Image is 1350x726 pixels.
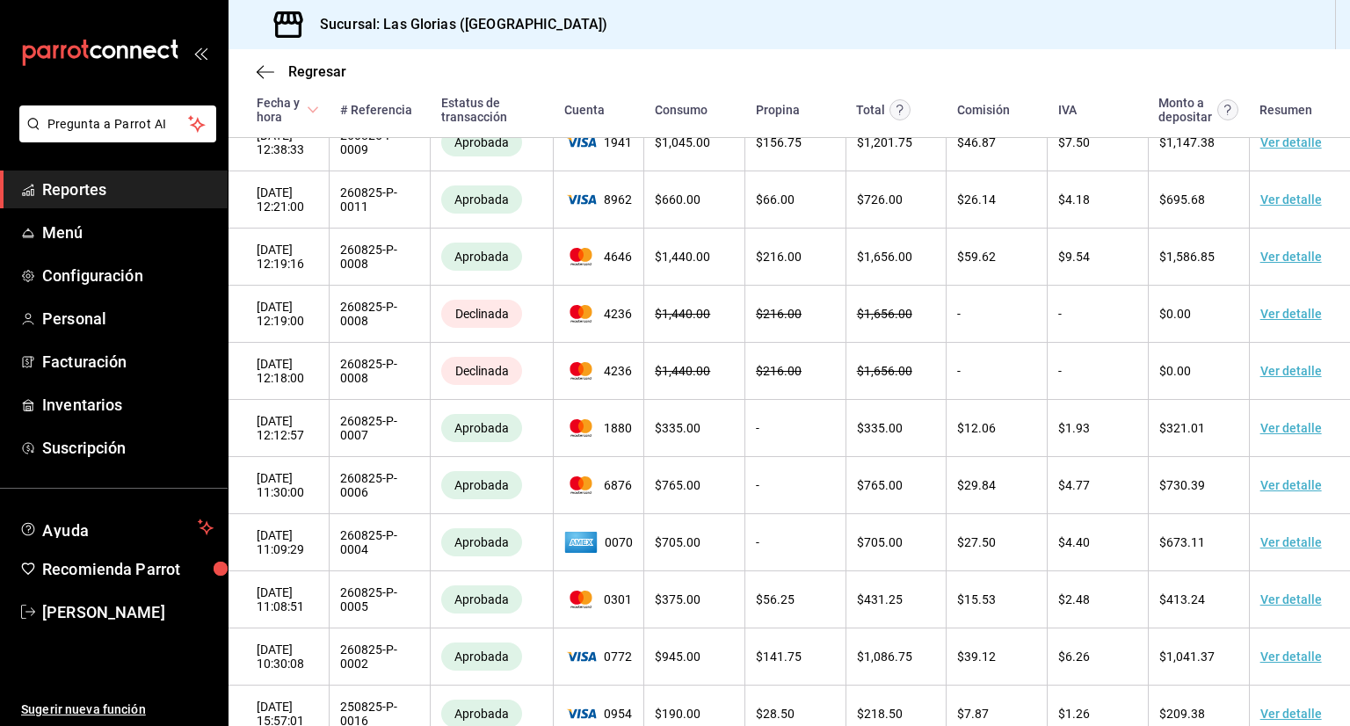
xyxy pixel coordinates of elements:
span: Declinada [448,364,516,378]
td: 260825-P-0008 [330,229,431,286]
td: [DATE] 12:12:57 [229,400,330,457]
td: - [1048,286,1149,343]
span: $ 209.38 [1159,707,1205,721]
span: $ 1,201.75 [857,135,912,149]
td: $0.00 [1148,343,1249,400]
span: $ 66.00 [756,192,795,207]
svg: Este monto equivale al total pagado por el comensal antes de aplicar Comisión e IVA. [889,99,911,120]
td: - [947,343,1048,400]
span: $ 730.39 [1159,478,1205,492]
span: $ 7.50 [1058,135,1090,149]
span: $ 1,147.38 [1159,135,1215,149]
span: Personal [42,307,214,330]
td: $0.00 [1148,286,1249,343]
td: [DATE] 11:09:29 [229,514,330,571]
span: $ 335.00 [655,421,700,435]
span: 1880 [564,419,633,437]
span: Aprobada [447,192,516,207]
span: Inventarios [42,393,214,417]
span: Pregunta a Parrot AI [47,115,189,134]
div: Transacciones cobradas de manera exitosa. [441,528,522,556]
button: Pregunta a Parrot AI [19,105,216,142]
span: $ 321.01 [1159,421,1205,435]
span: $ 945.00 [655,650,700,664]
span: $ 726.00 [857,192,903,207]
td: [DATE] 11:08:51 [229,571,330,628]
span: $ 190.00 [655,707,700,721]
td: [DATE] 12:21:00 [229,171,330,229]
span: $ 1.93 [1058,421,1090,435]
span: $ 56.25 [756,592,795,606]
td: 260825-P-0007 [330,400,431,457]
span: $ 4.18 [1058,192,1090,207]
td: 260825-P-0009 [330,114,431,171]
span: $ 705.00 [857,535,903,549]
span: Aprobada [447,650,516,664]
a: Ver detalle [1260,535,1322,549]
span: $ 39.12 [957,650,996,664]
span: $ 28.50 [756,707,795,721]
div: Comisión [957,103,1010,117]
a: Pregunta a Parrot AI [12,127,216,146]
span: $ 765.00 [655,478,700,492]
td: [DATE] 12:19:00 [229,286,330,343]
td: [DATE] 12:19:16 [229,229,330,286]
span: $ 27.50 [957,535,996,549]
div: Fecha y hora [257,96,303,124]
span: $ 4.40 [1058,535,1090,549]
td: 260825-P-0004 [330,514,431,571]
span: Fecha y hora [257,96,319,124]
a: Ver detalle [1260,707,1322,721]
span: $ 1,440.00 [655,250,710,264]
span: Suscripción [42,436,214,460]
span: $ 431.25 [857,592,903,606]
span: $ 7.87 [957,707,989,721]
div: Transacciones cobradas de manera exitosa. [441,585,522,613]
span: $ 59.62 [957,250,996,264]
span: Aprobada [447,421,516,435]
span: 0301 [564,591,633,608]
td: 260825-P-0011 [330,171,431,229]
span: $ 216.00 [756,307,802,321]
span: $ 660.00 [655,192,700,207]
div: Transacciones declinadas por el banco emisor. No se hace ningún cargo al tarjetahabiente ni al co... [441,300,522,328]
span: 4646 [564,248,633,265]
a: Ver detalle [1260,250,1322,264]
span: $ 46.87 [957,135,996,149]
span: 0954 [564,707,633,721]
span: 1941 [564,135,633,149]
div: Transacciones cobradas de manera exitosa. [441,414,522,442]
td: - [947,286,1048,343]
span: 0070 [564,528,633,556]
span: Declinada [448,307,516,321]
div: Monto a depositar [1158,96,1213,124]
span: $ 375.00 [655,592,700,606]
div: Total [856,103,885,117]
span: $ 1.26 [1058,707,1090,721]
span: Ayuda [42,517,191,538]
div: Transacciones cobradas de manera exitosa. [441,243,522,271]
span: 4236 [564,362,633,380]
span: [PERSON_NAME] [42,600,214,624]
span: $ 1,586.85 [1159,250,1215,264]
a: Ver detalle [1260,650,1322,664]
span: $ 765.00 [857,478,903,492]
span: $ 216.00 [756,250,802,264]
div: Transacciones cobradas de manera exitosa. [441,128,522,156]
div: Transacciones cobradas de manera exitosa. [441,643,522,671]
span: $ 1,041.37 [1159,650,1215,664]
span: $ 15.53 [957,592,996,606]
span: 6876 [564,476,633,494]
div: Propina [756,103,800,117]
span: Aprobada [447,707,516,721]
span: $ 29.84 [957,478,996,492]
span: 0772 [564,650,633,664]
span: $ 26.14 [957,192,996,207]
div: Transacciones declinadas por el banco emisor. No se hace ningún cargo al tarjetahabiente ni al co... [441,357,522,385]
td: [DATE] 12:38:33 [229,114,330,171]
a: Ver detalle [1260,364,1322,378]
td: [DATE] 12:18:00 [229,343,330,400]
span: Regresar [288,63,346,80]
span: $ 156.75 [756,135,802,149]
span: Recomienda Parrot [42,557,214,581]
